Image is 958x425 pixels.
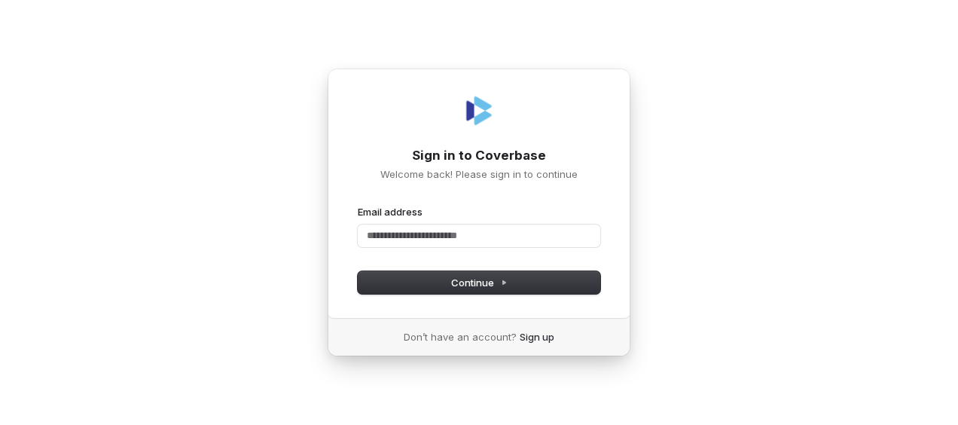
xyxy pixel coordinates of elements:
label: Email address [358,205,423,219]
span: Continue [451,276,508,289]
h1: Sign in to Coverbase [358,147,600,165]
button: Continue [358,271,600,294]
p: Welcome back! Please sign in to continue [358,167,600,181]
img: Coverbase [461,93,497,129]
span: Don’t have an account? [404,330,517,344]
a: Sign up [520,330,554,344]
